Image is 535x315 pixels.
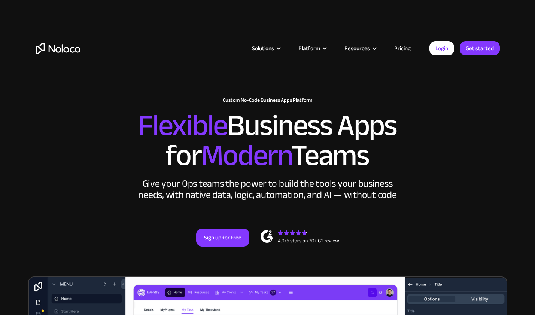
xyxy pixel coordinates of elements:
a: Login [429,41,454,55]
div: Solutions [243,43,289,53]
a: Pricing [385,43,420,53]
a: Sign up for free [196,229,249,247]
span: Modern [201,128,291,183]
div: Give your Ops teams the power to build the tools your business needs, with native data, logic, au... [137,178,399,201]
h2: Business Apps for Teams [36,111,500,171]
div: Platform [289,43,335,53]
div: Resources [335,43,385,53]
div: Platform [298,43,320,53]
a: Get started [460,41,500,55]
div: Solutions [252,43,274,53]
a: home [36,43,80,54]
span: Flexible [138,98,227,153]
h1: Custom No-Code Business Apps Platform [36,97,500,103]
div: Resources [344,43,370,53]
